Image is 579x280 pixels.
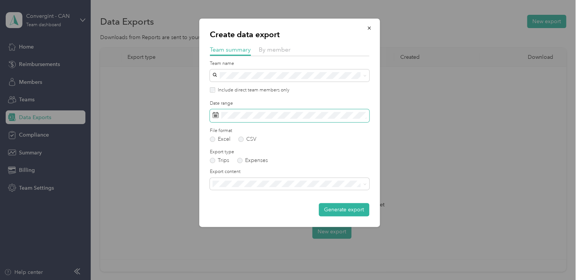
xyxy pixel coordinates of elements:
[210,127,369,134] label: File format
[210,46,251,53] span: Team summary
[210,149,369,156] label: Export type
[259,46,291,53] span: By member
[215,87,289,94] label: Include direct team members only
[537,238,579,280] iframe: Everlance-gr Chat Button Frame
[210,60,369,67] label: Team name
[238,137,256,142] label: CSV
[210,29,369,40] p: Create data export
[319,203,369,216] button: Generate export
[237,158,268,163] label: Expenses
[210,137,230,142] label: Excel
[210,168,369,175] label: Export content
[210,158,229,163] label: Trips
[210,100,369,107] label: Date range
